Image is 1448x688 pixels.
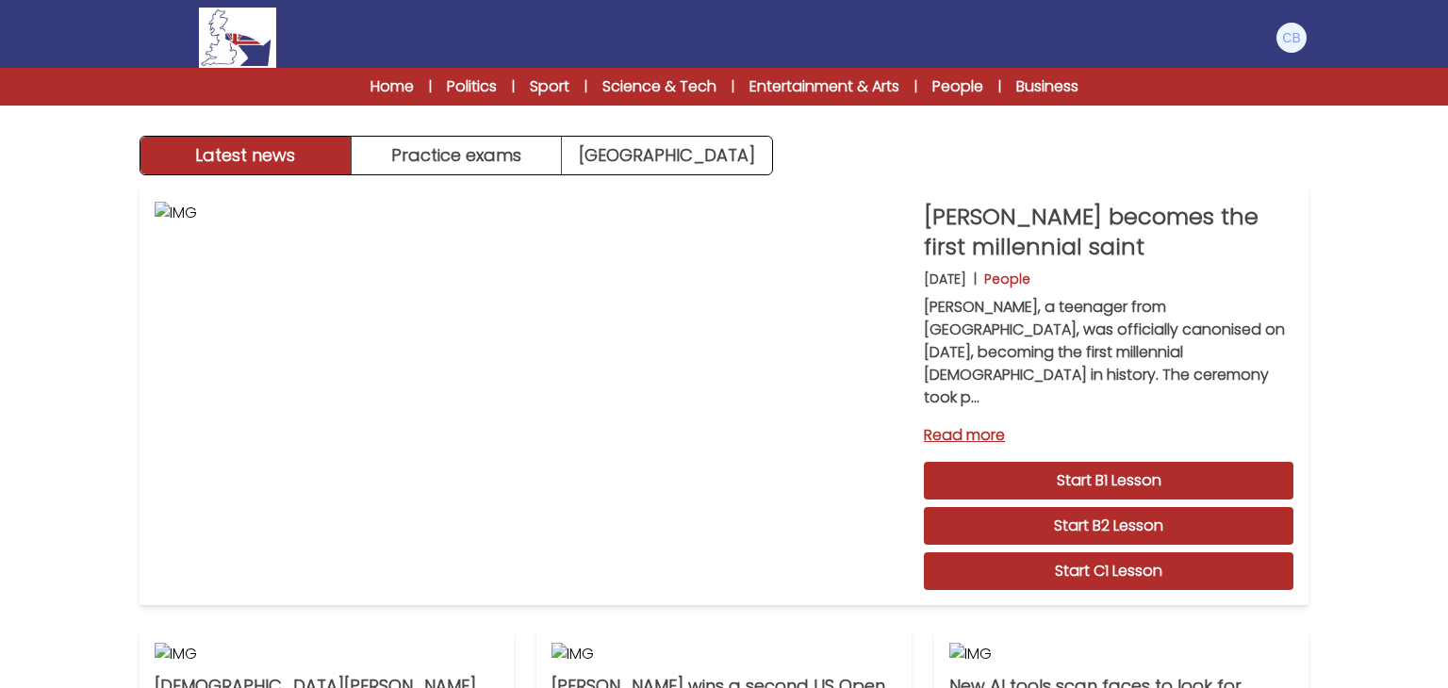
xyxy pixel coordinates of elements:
[447,75,497,98] a: Politics
[352,137,563,174] button: Practice exams
[512,77,515,96] span: |
[551,643,896,665] img: IMG
[602,75,716,98] a: Science & Tech
[1276,23,1307,53] img: Charlotte Bowler
[984,270,1030,288] p: People
[924,202,1293,262] p: [PERSON_NAME] becomes the first millennial saint
[924,270,966,288] p: [DATE]
[140,137,352,174] button: Latest news
[924,552,1293,590] a: Start C1 Lesson
[584,77,587,96] span: |
[370,75,414,98] a: Home
[949,643,1293,665] img: IMG
[924,507,1293,545] a: Start B2 Lesson
[924,296,1293,409] p: [PERSON_NAME], a teenager from [GEOGRAPHIC_DATA], was officially canonised on [DATE], becoming th...
[155,643,499,665] img: IMG
[562,137,772,174] a: [GEOGRAPHIC_DATA]
[140,8,336,68] a: Logo
[914,77,917,96] span: |
[924,462,1293,500] a: Start B1 Lesson
[732,77,734,96] span: |
[199,8,276,68] img: Logo
[530,75,569,98] a: Sport
[749,75,899,98] a: Entertainment & Arts
[932,75,983,98] a: People
[155,202,909,590] img: IMG
[998,77,1001,96] span: |
[974,270,977,288] b: |
[1016,75,1078,98] a: Business
[924,424,1293,447] a: Read more
[429,77,432,96] span: |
